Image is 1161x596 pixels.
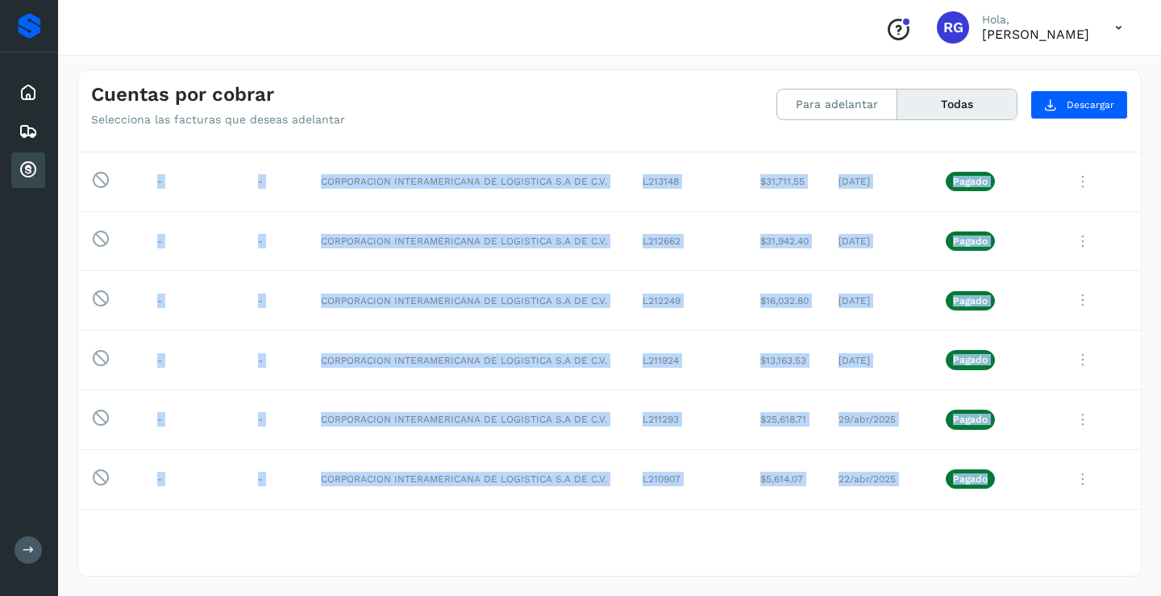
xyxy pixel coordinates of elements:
td: 22/abr/2025 [826,449,933,509]
button: Para adelantar [777,90,897,119]
p: Pagado [953,176,988,187]
p: Selecciona las facturas que deseas adelantar [91,113,345,127]
td: L212249 [630,271,747,331]
td: $16,032.80 [747,271,826,331]
td: - [144,152,245,211]
td: - [144,271,245,331]
td: $5,614.07 [747,449,826,509]
td: L211924 [630,331,747,390]
p: Pagado [953,295,988,306]
td: - [144,449,245,509]
button: Todas [897,90,1017,119]
button: Descargar [1030,90,1128,119]
td: L210907 [630,449,747,509]
td: - [245,449,308,509]
td: [DATE] [826,271,933,331]
td: - [245,211,308,271]
td: $13,163.53 [747,331,826,390]
h4: Cuentas por cobrar [91,83,274,106]
div: Cuentas por cobrar [11,152,45,188]
td: L211293 [630,390,747,449]
td: CORPORACION INTERAMERICANA DE LOGISTICA S.A DE C.V. [308,211,630,271]
td: CORPORACION INTERAMERICANA DE LOGISTICA S.A DE C.V. [308,271,630,331]
div: Inicio [11,75,45,110]
td: 29/abr/2025 [826,390,933,449]
td: $25,618.71 [747,390,826,449]
td: - [245,390,308,449]
td: CORPORACION INTERAMERICANA DE LOGISTICA S.A DE C.V. [308,449,630,509]
td: CORPORACION INTERAMERICANA DE LOGISTICA S.A DE C.V. [308,331,630,390]
p: Pagado [953,473,988,485]
td: CORPORACION INTERAMERICANA DE LOGISTICA S.A DE C.V. [308,152,630,211]
td: - [144,211,245,271]
td: CORPORACION INTERAMERICANA DE LOGISTICA S.A DE C.V. [308,390,630,449]
td: $31,942.40 [747,211,826,271]
td: $31,711.55 [747,152,826,211]
td: [DATE] [826,211,933,271]
td: L212662 [630,211,747,271]
td: - [245,331,308,390]
td: - [245,271,308,331]
td: [DATE] [826,152,933,211]
td: - [144,331,245,390]
td: [DATE] [826,331,933,390]
p: ROBERTO GALLARDO HERNANDEZ [982,27,1089,42]
p: Pagado [953,354,988,365]
p: Pagado [953,414,988,425]
td: - [245,152,308,211]
div: Embarques [11,114,45,149]
p: Pagado [953,235,988,247]
span: Descargar [1067,98,1114,112]
p: Hola, [982,13,1089,27]
td: - [144,390,245,449]
td: L213148 [630,152,747,211]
